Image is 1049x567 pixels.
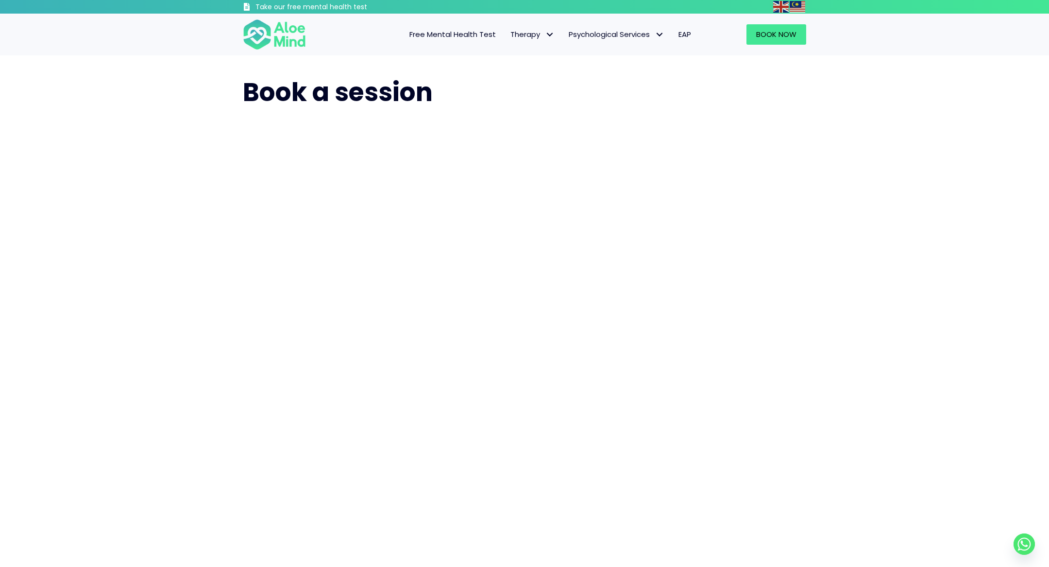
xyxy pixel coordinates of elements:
[510,29,554,39] span: Therapy
[402,24,503,45] a: Free Mental Health Test
[243,18,306,51] img: Aloe mind Logo
[243,130,806,556] iframe: To enrich screen reader interactions, please activate Accessibility in Grammarly extension settings
[773,1,789,13] img: en
[255,2,419,12] h3: Take our free mental health test
[678,29,691,39] span: EAP
[790,1,805,13] img: ms
[542,28,557,42] span: Therapy: submenu
[409,29,496,39] span: Free Mental Health Test
[652,28,666,42] span: Psychological Services: submenu
[561,24,671,45] a: Psychological ServicesPsychological Services: submenu
[671,24,698,45] a: EAP
[243,2,419,14] a: Take our free mental health test
[773,1,790,12] a: English
[243,74,433,110] span: Book a session
[503,24,561,45] a: TherapyTherapy: submenu
[746,24,806,45] a: Book Now
[319,24,698,45] nav: Menu
[569,29,664,39] span: Psychological Services
[790,1,806,12] a: Malay
[1014,533,1035,555] a: Whatsapp
[756,29,796,39] span: Book Now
